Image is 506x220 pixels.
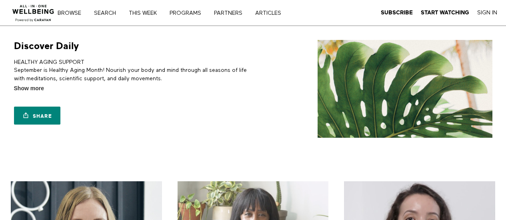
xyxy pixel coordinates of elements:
nav: Primary [63,9,298,17]
a: Subscribe [381,9,413,16]
a: THIS WEEK [126,10,165,16]
a: Browse [55,10,90,16]
strong: Start Watching [421,10,469,16]
a: Start Watching [421,9,469,16]
a: Search [91,10,124,16]
a: Share [14,107,60,125]
img: Discover Daily [318,40,492,138]
a: PARTNERS [211,10,251,16]
span: Show more [14,84,44,93]
strong: Subscribe [381,10,413,16]
a: PROGRAMS [167,10,210,16]
a: Sign In [477,9,497,16]
p: HEALTHY AGING SUPPORT September is Healthy Aging Month! Nourish your body and mind through all se... [14,58,250,83]
h1: Discover Daily [14,40,79,52]
a: ARTICLES [252,10,290,16]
